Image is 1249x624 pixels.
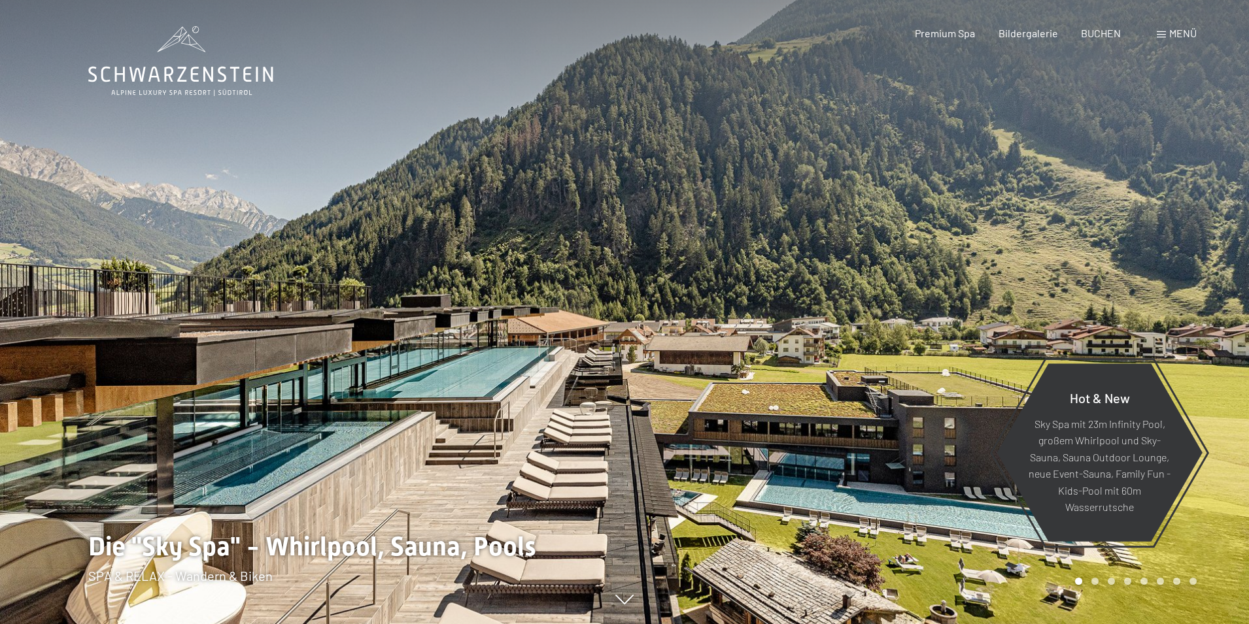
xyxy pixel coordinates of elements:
span: Hot & New [1070,389,1130,405]
a: Bildergalerie [999,27,1058,39]
div: Carousel Page 8 [1189,578,1197,585]
div: Carousel Page 3 [1108,578,1115,585]
div: Carousel Page 7 [1173,578,1180,585]
div: Carousel Page 6 [1157,578,1164,585]
a: Premium Spa [915,27,975,39]
div: Carousel Page 4 [1124,578,1131,585]
div: Carousel Pagination [1070,578,1197,585]
a: Hot & New Sky Spa mit 23m Infinity Pool, großem Whirlpool und Sky-Sauna, Sauna Outdoor Lounge, ne... [996,363,1203,542]
p: Sky Spa mit 23m Infinity Pool, großem Whirlpool und Sky-Sauna, Sauna Outdoor Lounge, neue Event-S... [1029,415,1171,516]
a: BUCHEN [1081,27,1121,39]
span: Menü [1169,27,1197,39]
div: Carousel Page 2 [1091,578,1099,585]
div: Carousel Page 1 (Current Slide) [1075,578,1082,585]
div: Carousel Page 5 [1140,578,1148,585]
